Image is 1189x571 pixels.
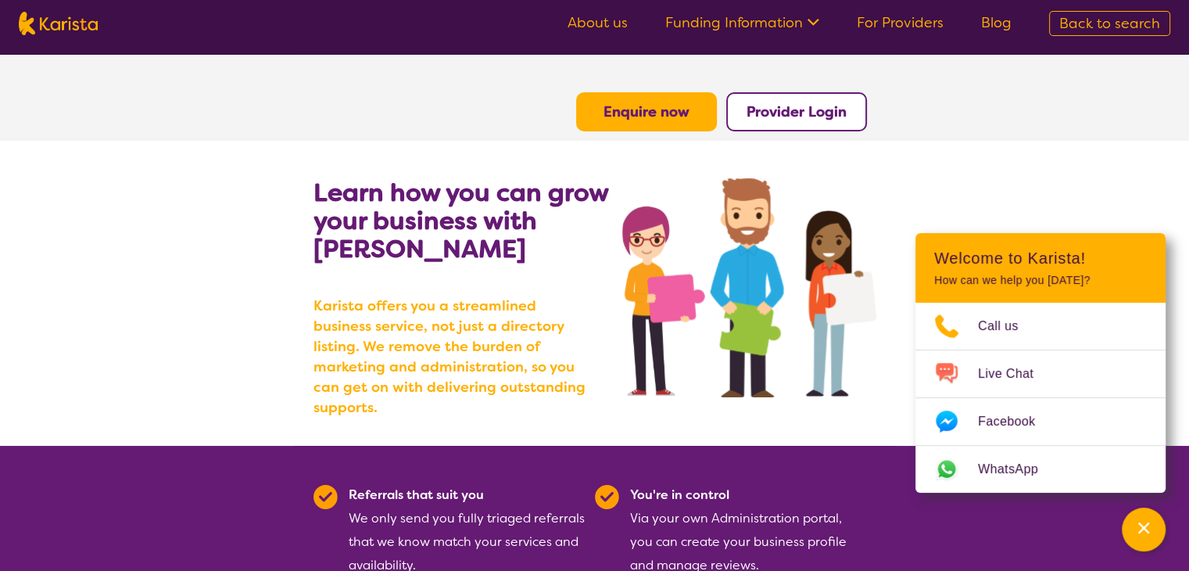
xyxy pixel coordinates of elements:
img: Tick [313,485,338,509]
b: Learn how you can grow your business with [PERSON_NAME] [313,176,608,265]
b: You're in control [630,487,729,503]
span: Back to search [1059,14,1160,33]
a: Enquire now [603,102,689,121]
b: Referrals that suit you [349,487,484,503]
img: grow your business with Karista [622,178,876,397]
a: Web link opens in a new tab. [915,446,1166,493]
span: Facebook [978,410,1054,433]
img: Karista logo [19,12,98,35]
a: Provider Login [747,102,847,121]
a: Back to search [1049,11,1170,36]
p: How can we help you [DATE]? [934,274,1147,287]
a: For Providers [857,13,944,32]
span: Call us [978,314,1037,338]
a: About us [568,13,628,32]
a: Funding Information [665,13,819,32]
button: Provider Login [726,92,867,131]
ul: Choose channel [915,303,1166,493]
span: WhatsApp [978,458,1057,481]
h2: Welcome to Karista! [934,249,1147,268]
a: Blog [981,13,1012,32]
b: Karista offers you a streamlined business service, not just a directory listing. We remove the bu... [313,296,595,418]
span: Live Chat [978,362,1052,386]
img: Tick [595,485,619,509]
button: Enquire now [576,92,717,131]
div: Channel Menu [915,233,1166,493]
button: Channel Menu [1122,508,1166,551]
